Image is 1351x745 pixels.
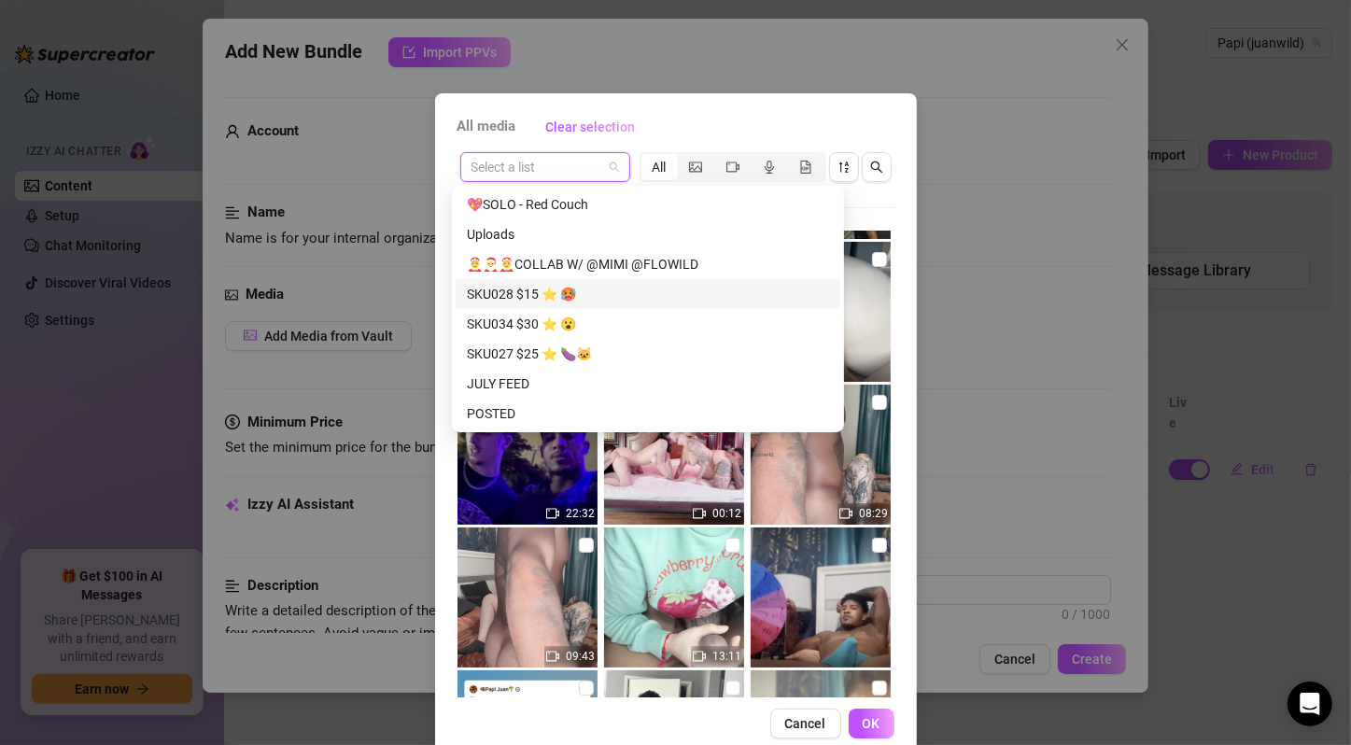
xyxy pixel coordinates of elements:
button: OK [849,709,894,738]
img: media [457,527,598,668]
div: Uploads [456,219,840,249]
span: OK [863,716,880,731]
img: media [604,527,744,668]
span: video-camera [693,507,706,520]
span: video-camera [726,161,739,174]
div: 🤶🎅🤶COLLAB W/ @MIMI @FLOWILD [467,254,829,274]
div: segmented control [640,152,826,182]
span: 22:32 [567,507,596,520]
div: SKU027 $25 ⭐️ 🍆🐱 [467,344,829,364]
img: media [604,385,744,525]
span: 13:11 [713,650,742,663]
div: 💖SOLO - Red Couch [467,194,829,215]
div: 💖SOLO - Red Couch [456,190,840,219]
span: file-gif [799,161,812,174]
span: 08:29 [860,507,889,520]
span: audio [763,161,776,174]
span: Clear selection [546,119,636,134]
span: 09:43 [567,650,596,663]
img: media [751,385,891,525]
div: Uploads [467,224,829,245]
span: All media [457,116,516,138]
div: JULY FEED [456,369,840,399]
button: sort-descending [829,152,859,182]
div: JULY FEED [467,373,829,394]
div: SKU034 $30 ⭐️ 😮 [456,309,840,339]
span: video-camera [839,507,852,520]
div: POSTED [456,399,840,429]
div: POSTED [467,403,829,424]
span: video-camera [546,507,559,520]
div: All [641,154,678,180]
span: video-camera [546,650,559,663]
span: picture [689,161,702,174]
span: Cancel [785,716,826,731]
div: SKU034 $30 ⭐️ 😮 [467,314,829,334]
button: Cancel [770,709,841,738]
div: SKU028 $15 ⭐️ 🥵 [456,279,840,309]
span: video-camera [693,650,706,663]
div: SKU027 $25 ⭐️ 🍆🐱 [456,339,840,369]
div: Open Intercom Messenger [1288,682,1332,726]
img: media [457,385,598,525]
span: 00:12 [713,507,742,520]
div: 🤶🎅🤶COLLAB W/ @MIMI @FLOWILD [456,249,840,279]
img: media [751,527,891,668]
div: SKU028 $15 ⭐️ 🥵 [467,284,829,304]
span: sort-descending [837,161,851,174]
button: Clear selection [531,112,651,142]
span: search [870,161,883,174]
